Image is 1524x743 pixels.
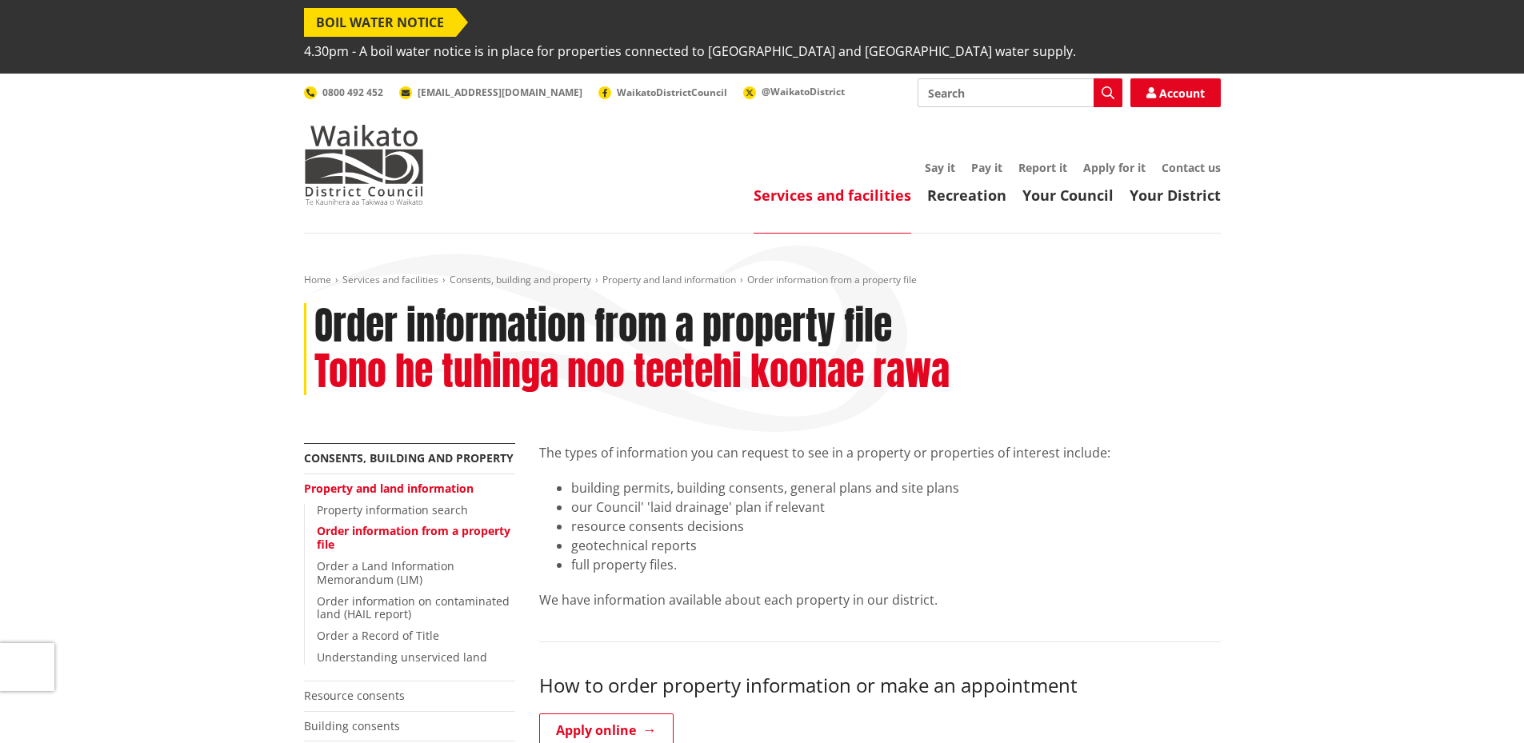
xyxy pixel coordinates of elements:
[304,450,514,465] a: Consents, building and property
[539,674,1221,697] h3: How to order property information or make an appointment
[1083,160,1146,175] a: Apply for it
[317,558,454,587] a: Order a Land Information Memorandum (LIM)
[1022,186,1114,205] a: Your Council
[317,628,439,643] a: Order a Record of Title
[1130,78,1221,107] a: Account
[1018,160,1067,175] a: Report it
[418,86,582,99] span: [EMAIL_ADDRESS][DOMAIN_NAME]
[571,478,1221,497] li: building permits, building consents, general plans and site plans
[304,8,456,37] span: BOIL WATER NOTICE
[918,78,1122,107] input: Search input
[927,186,1006,205] a: Recreation
[762,85,845,98] span: @WaikatoDistrict
[747,273,917,286] span: Order information from a property file
[598,86,727,99] a: WaikatoDistrictCouncil
[304,718,400,733] a: Building consents
[317,593,510,622] a: Order information on contaminated land (HAIL report)
[571,497,1221,517] li: our Council' 'laid drainage' plan if relevant
[1162,160,1221,175] a: Contact us
[571,536,1221,555] li: geotechnical reports
[602,273,736,286] a: Property and land information
[317,523,510,552] a: Order information from a property file
[317,649,487,665] a: Understanding unserviced land
[450,273,591,286] a: Consents, building and property
[304,86,383,99] a: 0800 492 452
[304,688,405,703] a: Resource consents
[342,273,438,286] a: Services and facilities
[617,86,727,99] span: WaikatoDistrictCouncil
[304,274,1221,287] nav: breadcrumb
[539,443,1221,462] p: The types of information you can request to see in a property or properties of interest include:
[314,349,950,395] h2: Tono he tuhinga noo teetehi koonae rawa
[925,160,955,175] a: Say it
[304,273,331,286] a: Home
[314,303,892,350] h1: Order information from a property file
[304,125,424,205] img: Waikato District Council - Te Kaunihera aa Takiwaa o Waikato
[754,186,911,205] a: Services and facilities
[971,160,1002,175] a: Pay it
[317,502,468,517] a: Property information search
[743,85,845,98] a: @WaikatoDistrict
[322,86,383,99] span: 0800 492 452
[571,555,1221,574] li: full property files.
[1130,186,1221,205] a: Your District
[399,86,582,99] a: [EMAIL_ADDRESS][DOMAIN_NAME]
[304,37,1076,66] span: 4.30pm - A boil water notice is in place for properties connected to [GEOGRAPHIC_DATA] and [GEOGR...
[539,590,1221,609] p: We have information available about each property in our district.
[571,517,1221,536] li: resource consents decisions
[304,481,474,496] a: Property and land information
